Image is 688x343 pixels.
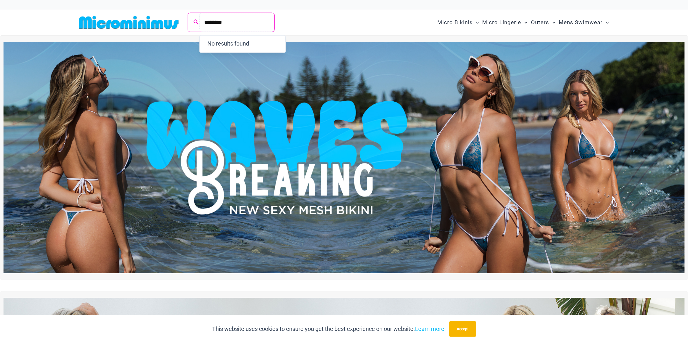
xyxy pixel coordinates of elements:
span: Outers [531,14,549,31]
span: Micro Lingerie [482,14,521,31]
span: Menu Toggle [603,14,609,31]
button: Accept [449,321,476,337]
label: No results found [201,36,284,51]
nav: Site Navigation [435,12,612,33]
a: Micro BikinisMenu ToggleMenu Toggle [436,13,481,32]
img: Waves Breaking Ocean Bikini Pack [4,42,684,274]
a: Micro LingerieMenu ToggleMenu Toggle [481,13,529,32]
a: OutersMenu ToggleMenu Toggle [529,13,557,32]
input: Search Submit [199,13,274,32]
a: Search icon link [193,18,199,26]
span: Menu Toggle [549,14,555,31]
a: Mens SwimwearMenu ToggleMenu Toggle [557,13,611,32]
span: Menu Toggle [473,14,479,31]
span: Mens Swimwear [559,14,603,31]
span: Micro Bikinis [437,14,473,31]
a: Learn more [415,325,444,332]
img: MM SHOP LOGO FLAT [76,15,181,30]
span: Menu Toggle [521,14,527,31]
div: Search results [199,35,286,53]
p: This website uses cookies to ensure you get the best experience on our website. [212,324,444,334]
